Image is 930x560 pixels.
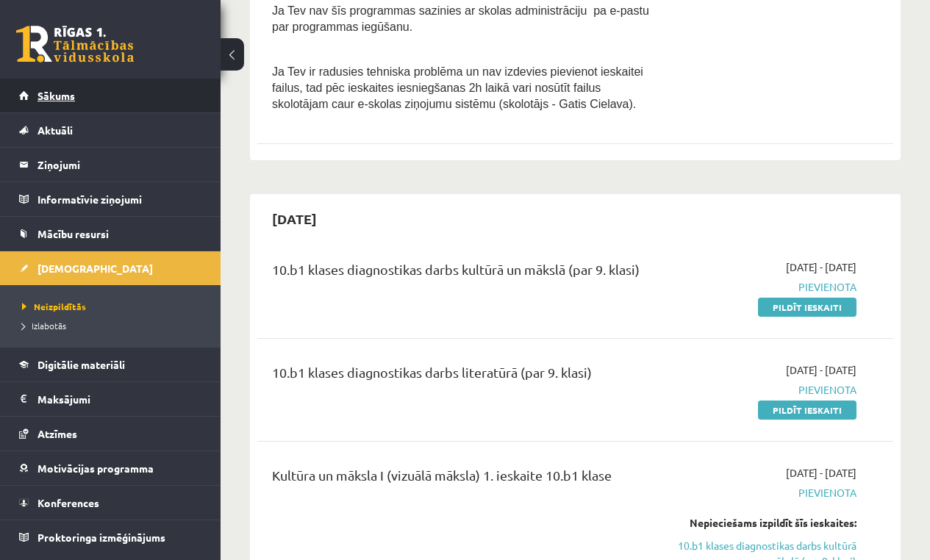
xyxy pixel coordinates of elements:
span: Sākums [37,89,75,102]
span: Konferences [37,496,99,509]
h2: [DATE] [257,201,332,236]
a: Proktoringa izmēģinājums [19,520,202,554]
span: Atzīmes [37,427,77,440]
span: Izlabotās [22,320,66,331]
span: Pievienota [676,382,856,398]
a: Motivācijas programma [19,451,202,485]
span: Aktuāli [37,123,73,137]
span: [DEMOGRAPHIC_DATA] [37,262,153,275]
a: [DEMOGRAPHIC_DATA] [19,251,202,285]
legend: Informatīvie ziņojumi [37,182,202,216]
span: Ja Tev ir radusies tehniska problēma un nav izdevies pievienot ieskaitei failus, tad pēc ieskaite... [272,65,643,110]
a: Pildīt ieskaiti [758,298,856,317]
span: Digitālie materiāli [37,358,125,371]
span: Neizpildītās [22,301,86,312]
a: Digitālie materiāli [19,348,202,381]
a: Atzīmes [19,417,202,450]
span: [DATE] - [DATE] [786,259,856,275]
a: Rīgas 1. Tālmācības vidusskola [16,26,134,62]
a: Ziņojumi [19,148,202,182]
a: Konferences [19,486,202,520]
div: 10.b1 klases diagnostikas darbs kultūrā un mākslā (par 9. klasi) [272,259,654,287]
div: Nepieciešams izpildīt šīs ieskaites: [676,515,856,531]
a: Mācību resursi [19,217,202,251]
span: Ja Tev nav šīs programmas sazinies ar skolas administrāciju pa e-pastu par programmas iegūšanu. [272,4,649,33]
a: Maksājumi [19,382,202,416]
span: Proktoringa izmēģinājums [37,531,165,544]
a: Neizpildītās [22,300,206,313]
div: Kultūra un māksla I (vizuālā māksla) 1. ieskaite 10.b1 klase [272,465,654,492]
legend: Ziņojumi [37,148,202,182]
legend: Maksājumi [37,382,202,416]
span: Mācību resursi [37,227,109,240]
a: Izlabotās [22,319,206,332]
a: Sākums [19,79,202,112]
span: [DATE] - [DATE] [786,465,856,481]
span: Pievienota [676,279,856,295]
span: [DATE] - [DATE] [786,362,856,378]
span: Pievienota [676,485,856,500]
a: Informatīvie ziņojumi [19,182,202,216]
a: Pildīt ieskaiti [758,401,856,420]
a: Aktuāli [19,113,202,147]
div: 10.b1 klases diagnostikas darbs literatūrā (par 9. klasi) [272,362,654,390]
span: Motivācijas programma [37,462,154,475]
